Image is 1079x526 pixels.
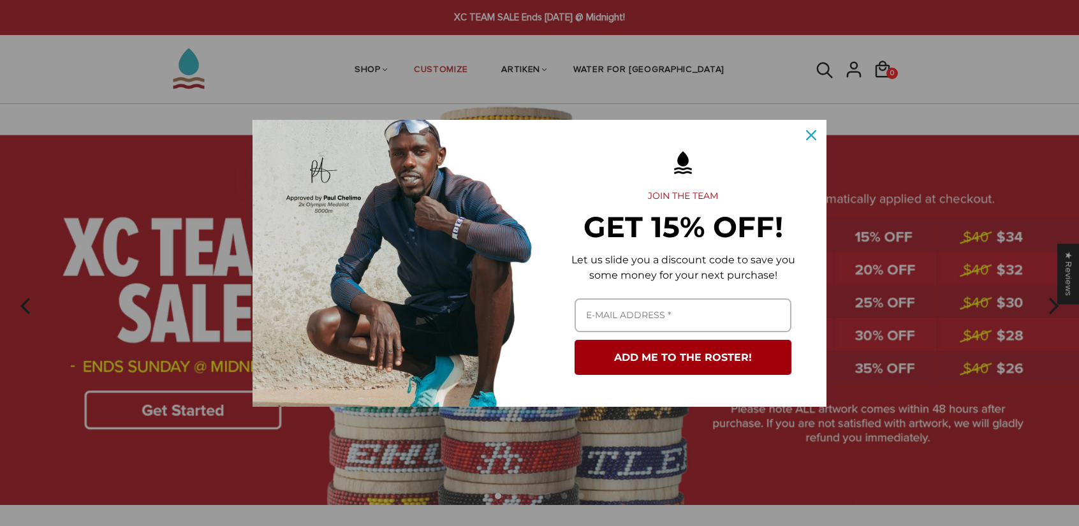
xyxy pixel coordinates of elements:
[806,130,816,140] svg: close icon
[584,209,783,244] strong: GET 15% OFF!
[560,191,806,202] h2: JOIN THE TEAM
[560,252,806,283] p: Let us slide you a discount code to save you some money for your next purchase!
[575,340,791,375] button: ADD ME TO THE ROSTER!
[575,298,791,332] input: Email field
[796,120,826,150] button: Close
